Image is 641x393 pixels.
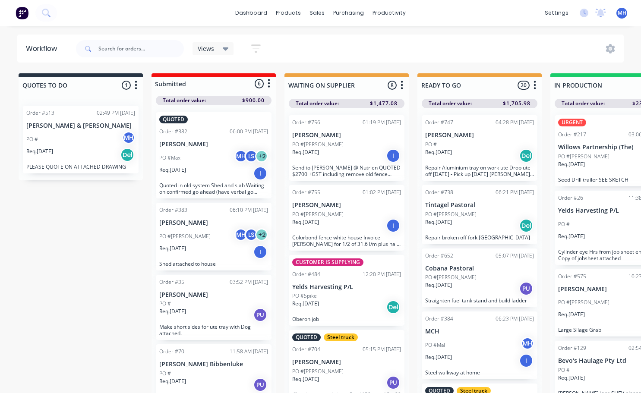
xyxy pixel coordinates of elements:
[230,206,268,214] div: 06:10 PM [DATE]
[253,378,267,392] div: PU
[159,233,211,240] p: PO #[PERSON_NAME]
[562,100,605,107] span: Total order value:
[230,278,268,286] div: 03:52 PM [DATE]
[558,311,585,318] p: Req. [DATE]
[519,219,533,233] div: Del
[519,282,533,296] div: PU
[558,273,586,280] div: Order #575
[230,348,268,355] div: 11:58 AM [DATE]
[422,311,537,379] div: Order #38406:23 PM [DATE]MCHPO #MalMHReq.[DATE]ISteel walkway at home
[156,112,272,198] div: QUOTEDOrder #38206:00 PM [DATE][PERSON_NAME]PO #MaxMHLS+2Req.[DATE]IQuoted in old system Shed and...
[159,206,187,214] div: Order #383
[159,141,268,148] p: [PERSON_NAME]
[234,150,247,163] div: MH
[26,44,61,54] div: Workflow
[429,100,472,107] span: Total order value:
[558,220,570,228] p: PO #
[198,44,214,53] span: Views
[368,6,410,19] div: productivity
[558,233,585,240] p: Req. [DATE]
[519,354,533,368] div: I
[231,6,272,19] a: dashboard
[156,203,272,270] div: Order #38306:10 PM [DATE][PERSON_NAME]PO #[PERSON_NAME]MHLS+2Req.[DATE]IShed attached to house
[425,141,437,148] p: PO #
[26,109,54,117] div: Order #513
[618,9,626,17] span: MH
[292,333,321,341] div: QUOTED
[422,185,537,244] div: Order #73806:21 PM [DATE]Tintagel PastoralPO #[PERSON_NAME]Req.[DATE]DelRepair broken off fork [G...
[159,128,187,135] div: Order #382
[272,6,305,19] div: products
[425,252,453,260] div: Order #652
[540,6,573,19] div: settings
[292,316,401,322] p: Oberon job
[519,149,533,163] div: Del
[370,100,398,107] span: $1,477.08
[305,6,329,19] div: sales
[363,189,401,196] div: 01:02 PM [DATE]
[159,116,188,123] div: QUOTED
[159,300,171,308] p: PO #
[425,369,534,376] p: Steel walkway at home
[253,167,267,180] div: I
[159,154,180,162] p: PO #Max
[292,141,344,148] p: PO #[PERSON_NAME]
[558,119,586,126] div: URGENT
[425,274,477,281] p: PO #[PERSON_NAME]
[363,346,401,353] div: 05:15 PM [DATE]
[253,245,267,259] div: I
[245,150,258,163] div: LS
[558,366,570,374] p: PO #
[159,166,186,174] p: Req. [DATE]
[289,185,404,251] div: Order #75501:02 PM [DATE][PERSON_NAME]PO #[PERSON_NAME]Req.[DATE]IColorbond fence white house Inv...
[292,148,319,156] p: Req. [DATE]
[558,153,609,160] p: PO #[PERSON_NAME]
[26,122,135,129] p: [PERSON_NAME] & [PERSON_NAME]
[496,119,534,126] div: 04:28 PM [DATE]
[292,218,319,226] p: Req. [DATE]
[425,353,452,361] p: Req. [DATE]
[292,132,401,139] p: [PERSON_NAME]
[292,375,319,383] p: Req. [DATE]
[425,148,452,156] p: Req. [DATE]
[292,119,320,126] div: Order #756
[496,189,534,196] div: 06:21 PM [DATE]
[521,337,534,350] div: MH
[97,109,135,117] div: 02:49 PM [DATE]
[425,132,534,139] p: [PERSON_NAME]
[120,148,134,162] div: Del
[425,211,477,218] p: PO #[PERSON_NAME]
[292,270,320,278] div: Order #484
[292,211,344,218] p: PO #[PERSON_NAME]
[26,163,135,170] p: PLEASE QUOTE ON ATTACHED DRAWING
[422,248,537,308] div: Order #65205:07 PM [DATE]Cobana PastoralPO #[PERSON_NAME]Req.[DATE]PUStraighten fuel tank stand a...
[324,333,358,341] div: Steel truck
[363,119,401,126] div: 01:19 PM [DATE]
[292,368,344,375] p: PO #[PERSON_NAME]
[159,261,268,267] p: Shed attached to house
[26,135,38,143] p: PO #
[425,315,453,323] div: Order #384
[242,97,265,104] span: $900.00
[558,344,586,352] div: Order #129
[289,115,404,181] div: Order #75601:19 PM [DATE][PERSON_NAME]PO #[PERSON_NAME]Req.[DATE]ISend to [PERSON_NAME] @ Nutrien...
[558,194,583,202] div: Order #26
[292,358,401,366] p: [PERSON_NAME]
[292,300,319,308] p: Req. [DATE]
[234,228,247,241] div: MH
[425,265,534,272] p: Cobana Pastoral
[23,106,139,173] div: Order #51302:49 PM [DATE][PERSON_NAME] & [PERSON_NAME]PO #MHReq.[DATE]DelPLEASE QUOTE ON ATTACHED...
[386,376,400,390] div: PU
[425,119,453,126] div: Order #747
[425,218,452,226] p: Req. [DATE]
[425,328,534,335] p: MCH
[558,131,586,138] div: Order #217
[329,6,368,19] div: purchasing
[363,270,401,278] div: 12:20 PM [DATE]
[163,97,206,104] span: Total order value:
[159,291,268,299] p: [PERSON_NAME]
[292,164,401,177] p: Send to [PERSON_NAME] @ Nutrien QUOTED $2700 +GST including remove old fence (Colorbond fence Whi...
[159,278,184,286] div: Order #35
[289,255,404,326] div: CUSTOMER IS SUPPLYINGOrder #48412:20 PM [DATE]Yelds Harvesting P/LPO #SpikeReq.[DATE]DelOberon job
[292,258,363,266] div: CUSTOMER IS SUPPLYING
